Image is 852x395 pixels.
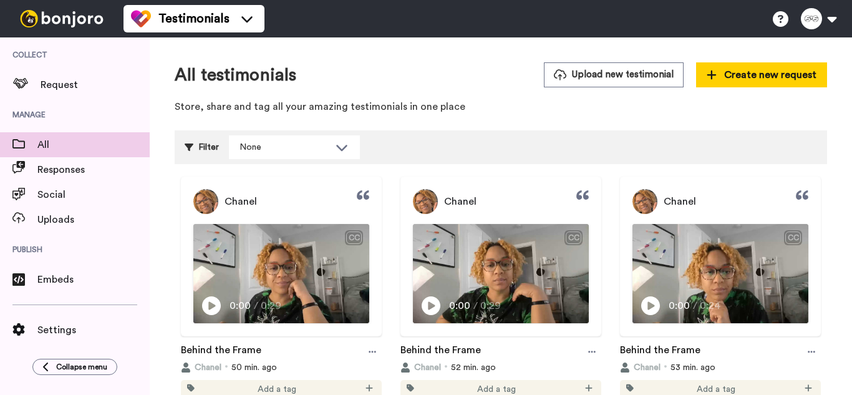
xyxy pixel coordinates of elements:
div: CC [346,232,362,244]
button: Collapse menu [32,359,117,375]
span: Chanel [414,361,441,374]
span: Chanel [225,194,257,209]
img: Video Thumbnail [193,224,369,323]
span: / [254,298,258,313]
span: 0:00 [449,298,471,313]
a: Behind the Frame [181,343,261,361]
span: Chanel [634,361,661,374]
span: 0:00 [230,298,251,313]
span: All [37,137,150,152]
span: 0:29 [480,298,502,313]
h1: All testimonials [175,66,296,85]
div: Filter [185,135,219,159]
div: 53 min. ago [620,361,821,374]
span: Chanel [664,194,696,209]
span: Embeds [37,272,150,287]
div: 52 min. ago [400,361,601,374]
img: Video Thumbnail [632,224,808,323]
button: Chanel [181,361,221,374]
div: CC [785,232,801,244]
img: Profile Picture [632,189,657,214]
img: Profile Picture [193,189,218,214]
button: Upload new testimonial [544,62,684,87]
span: 0:24 [700,298,722,313]
a: Behind the Frame [400,343,481,361]
span: Testimonials [158,10,230,27]
p: Store, share and tag all your amazing testimonials in one place [175,100,827,114]
img: Profile Picture [413,189,438,214]
img: bj-logo-header-white.svg [15,10,109,27]
div: CC [566,232,581,244]
span: 0:29 [261,298,283,313]
button: Chanel [620,361,661,374]
button: Chanel [400,361,441,374]
button: Create new request [696,62,827,87]
span: Chanel [195,361,221,374]
span: Responses [37,162,150,177]
span: Chanel [444,194,477,209]
div: 50 min. ago [181,361,382,374]
img: Video Thumbnail [413,224,589,323]
span: Request [41,77,150,92]
span: Social [37,187,150,202]
span: Settings [37,323,150,338]
img: tm-color.svg [131,9,151,29]
span: Uploads [37,212,150,227]
span: 0:00 [669,298,690,313]
div: None [240,141,329,154]
span: / [473,298,478,313]
span: Create new request [707,67,816,82]
span: Collapse menu [56,362,107,372]
span: / [693,298,697,313]
a: Behind the Frame [620,343,700,361]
